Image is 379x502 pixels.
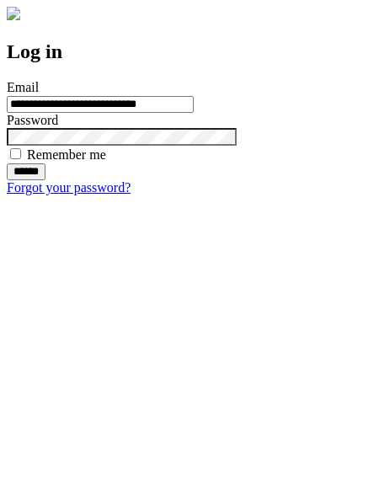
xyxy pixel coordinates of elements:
img: logo-4e3dc11c47720685a147b03b5a06dd966a58ff35d612b21f08c02c0306f2b779.png [7,7,20,20]
h2: Log in [7,40,372,63]
label: Email [7,80,39,94]
label: Password [7,113,58,127]
a: Forgot your password? [7,180,131,195]
label: Remember me [27,147,106,162]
